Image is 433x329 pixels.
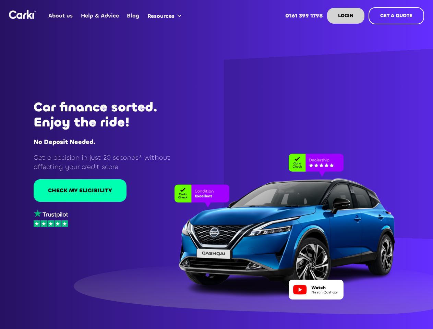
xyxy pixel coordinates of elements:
img: stars [34,220,68,227]
a: Blog [123,2,143,29]
a: Help & Advice [77,2,123,29]
a: 0161 399 1798 [281,2,327,29]
strong: 0161 399 1798 [285,12,323,19]
a: CHECK MY ELIGIBILITY [34,179,127,202]
strong: LOGIN [338,12,353,19]
a: GET A QUOTE [369,7,424,24]
strong: GET A QUOTE [380,12,412,19]
div: Resources [143,3,188,29]
img: trustpilot [34,209,68,218]
strong: No Deposit Needed. [34,138,95,146]
img: Logo [9,10,36,19]
p: Get a decision in just 20 seconds* without affecting your credit score [34,153,187,172]
h1: Car finance sorted. Enjoy the ride! [34,100,187,130]
a: LOGIN [327,8,364,24]
a: home [9,10,36,19]
div: Resources [147,12,175,20]
div: CHECK MY ELIGIBILITY [48,187,112,194]
a: About us [45,2,77,29]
